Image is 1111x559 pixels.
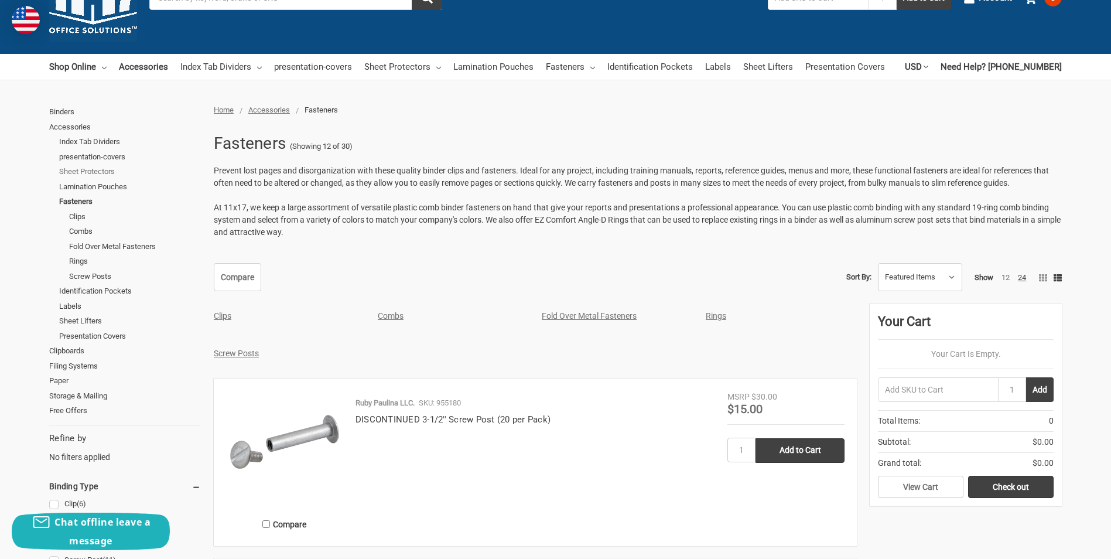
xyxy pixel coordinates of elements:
span: $0.00 [1033,457,1054,469]
p: Ruby Paulina LLC. [355,397,415,409]
span: $30.00 [751,392,777,401]
a: Sheet Protectors [59,164,201,179]
input: Compare [262,520,270,528]
div: MSRP [727,391,750,403]
button: Chat offline leave a message [12,513,170,550]
h5: Refine by [49,432,201,445]
iframe: Google Customer Reviews [1014,527,1111,559]
a: Combs [378,311,404,321]
span: Prevent lost pages and disorganization with these quality binder clips and fasteners. Ideal for a... [214,166,1049,188]
a: Storage & Mailing [49,388,201,404]
a: Home [214,105,234,114]
span: 0 [1049,415,1054,427]
a: Check out [968,476,1054,498]
a: Presentation Covers [805,54,885,80]
a: 12 [1001,273,1010,282]
span: (6) [77,499,86,508]
a: Fold Over Metal Fasteners [69,239,201,254]
a: Accessories [119,54,168,80]
a: Clipboards [49,343,201,359]
a: Index Tab Dividers [180,54,262,80]
span: Total Items: [878,415,920,427]
h5: Binding Type [49,479,201,493]
img: 3-1/2'' Screw Post (20 per Pack) [226,391,343,508]
a: DISCONTINUED 3-1/2'' Screw Post (20 per Pack) [355,414,551,425]
a: Fasteners [59,194,201,209]
a: Rings [69,254,201,269]
a: presentation-covers [59,149,201,165]
span: (Showing 12 of 30) [290,141,353,152]
a: presentation-covers [274,54,352,80]
a: Lamination Pouches [453,54,534,80]
div: No filters applied [49,432,201,463]
a: Sheet Lifters [743,54,793,80]
a: 24 [1018,273,1026,282]
a: Filing Systems [49,359,201,374]
span: Show [975,273,993,282]
span: Subtotal: [878,436,911,448]
a: View Cart [878,476,963,498]
a: Identification Pockets [59,284,201,299]
a: Lamination Pouches [59,179,201,195]
a: Screw Posts [69,269,201,284]
a: Sheet Protectors [364,54,441,80]
a: Clips [69,209,201,224]
div: Your Cart [878,312,1054,340]
a: Accessories [248,105,290,114]
label: Sort By: [846,268,871,286]
a: Index Tab Dividers [59,134,201,149]
a: Rings [706,311,726,321]
span: Fasteners [305,105,338,114]
a: Paper [49,373,201,388]
a: Combs [69,224,201,239]
p: SKU: 955180 [419,397,461,409]
label: Compare [226,514,343,534]
a: Clip [49,496,201,512]
a: Labels [59,299,201,314]
span: $0.00 [1033,436,1054,448]
input: Add SKU to Cart [878,377,998,402]
a: Identification Pockets [607,54,693,80]
span: $15.00 [727,402,763,416]
input: Add to Cart [756,438,845,463]
span: At 11x17, we keep a large assortment of versatile plastic comb binder fasteners on hand that give... [214,203,1061,237]
img: duty and tax information for United States [12,6,40,34]
a: Labels [705,54,731,80]
span: Chat offline leave a message [54,516,151,547]
a: Presentation Covers [59,329,201,344]
a: Fasteners [546,54,595,80]
h1: Fasteners [214,128,286,159]
p: Your Cart Is Empty. [878,348,1054,360]
a: Screw Posts [214,349,259,358]
button: Add [1026,377,1054,402]
a: Fold Over Metal Fasteners [542,311,637,321]
span: Grand total: [878,457,921,469]
a: Need Help? [PHONE_NUMBER] [941,54,1062,80]
a: Accessories [49,120,201,135]
a: Sheet Lifters [59,313,201,329]
a: Shop Online [49,54,107,80]
a: USD [905,54,928,80]
a: Compare [214,263,261,291]
a: Free Offers [49,403,201,418]
a: Binders [49,104,201,120]
a: Clips [214,311,231,321]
